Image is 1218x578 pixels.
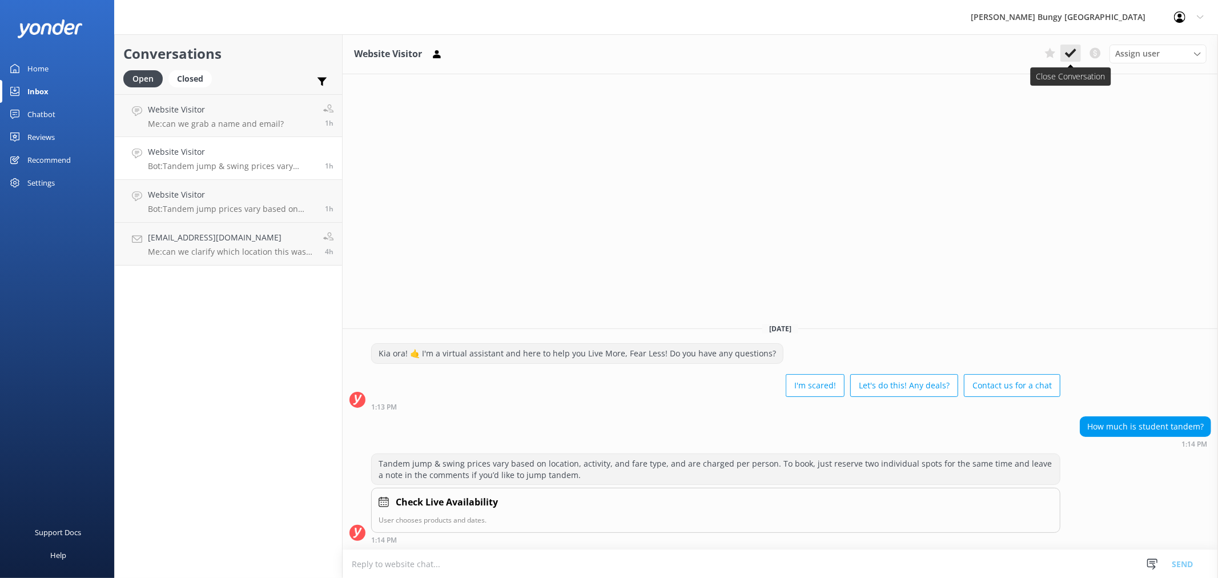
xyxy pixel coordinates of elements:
[50,544,66,567] div: Help
[123,43,333,65] h2: Conversations
[372,344,783,363] div: Kia ora! 🤙 I'm a virtual assistant and here to help you Live More, Fear Less! Do you have any que...
[325,247,333,256] span: Sep 20 2025 09:53am (UTC +12:00) Pacific/Auckland
[148,231,315,244] h4: [EMAIL_ADDRESS][DOMAIN_NAME]
[372,454,1060,484] div: Tandem jump & swing prices vary based on location, activity, and fare type, and are charged per p...
[123,72,168,85] a: Open
[27,80,49,103] div: Inbox
[17,19,83,38] img: yonder-white-logo.png
[371,537,397,544] strong: 1:14 PM
[168,72,218,85] a: Closed
[379,515,1053,525] p: User chooses products and dates.
[148,161,316,171] p: Bot: Tandem jump & swing prices vary based on location, activity, and fare type, and are charged ...
[115,180,342,223] a: Website VisitorBot:Tandem jump prices vary based on location, activity, and fare type, and are ch...
[1080,417,1211,436] div: How much is student tandem?
[27,57,49,80] div: Home
[148,146,316,158] h4: Website Visitor
[354,47,422,62] h3: Website Visitor
[35,521,82,544] div: Support Docs
[148,103,284,116] h4: Website Visitor
[325,204,333,214] span: Sep 20 2025 01:13pm (UTC +12:00) Pacific/Auckland
[1115,47,1160,60] span: Assign user
[964,374,1060,397] button: Contact us for a chat
[148,247,315,257] p: Me: can we clarify which location this was at? Is this in [GEOGRAPHIC_DATA]?
[1080,440,1211,448] div: Sep 20 2025 01:14pm (UTC +12:00) Pacific/Auckland
[850,374,958,397] button: Let's do this! Any deals?
[325,118,333,128] span: Sep 20 2025 01:15pm (UTC +12:00) Pacific/Auckland
[115,137,342,180] a: Website VisitorBot:Tandem jump & swing prices vary based on location, activity, and fare type, an...
[115,223,342,266] a: [EMAIL_ADDRESS][DOMAIN_NAME]Me:can we clarify which location this was at? Is this in [GEOGRAPHIC_...
[27,148,71,171] div: Recommend
[148,119,284,129] p: Me: can we grab a name and email?
[325,161,333,171] span: Sep 20 2025 01:14pm (UTC +12:00) Pacific/Auckland
[1110,45,1207,63] div: Assign User
[27,126,55,148] div: Reviews
[1181,441,1207,448] strong: 1:14 PM
[148,188,316,201] h4: Website Visitor
[396,495,498,510] h4: Check Live Availability
[762,324,798,334] span: [DATE]
[27,171,55,194] div: Settings
[123,70,163,87] div: Open
[148,204,316,214] p: Bot: Tandem jump prices vary based on location, activity, and fare type, and are charged per pers...
[168,70,212,87] div: Closed
[786,374,845,397] button: I'm scared!
[371,536,1060,544] div: Sep 20 2025 01:14pm (UTC +12:00) Pacific/Auckland
[27,103,55,126] div: Chatbot
[371,403,1060,411] div: Sep 20 2025 01:13pm (UTC +12:00) Pacific/Auckland
[371,404,397,411] strong: 1:13 PM
[115,94,342,137] a: Website VisitorMe:can we grab a name and email?1h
